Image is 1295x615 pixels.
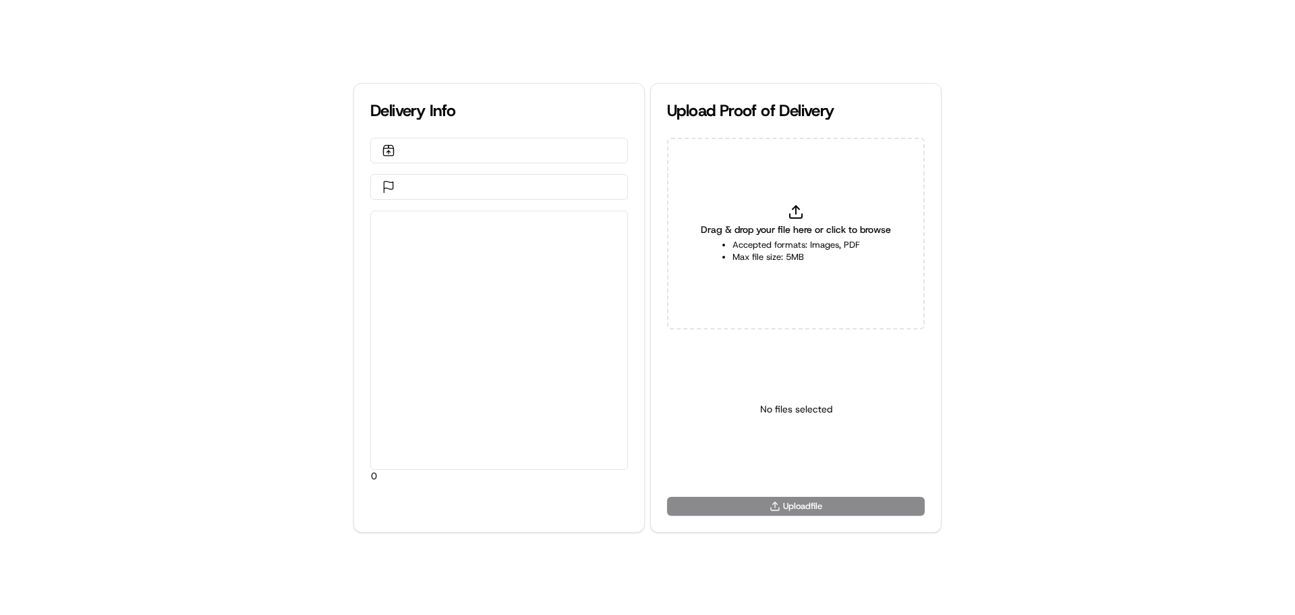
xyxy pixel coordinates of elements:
div: Delivery Info [370,100,628,122]
li: Max file size: 5MB [732,251,860,263]
li: Accepted formats: Images, PDF [732,239,860,251]
span: Drag & drop your file here or click to browse [701,223,891,236]
div: Upload Proof of Delivery [667,100,925,122]
div: 0 [371,211,627,469]
p: No files selected [760,402,832,416]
